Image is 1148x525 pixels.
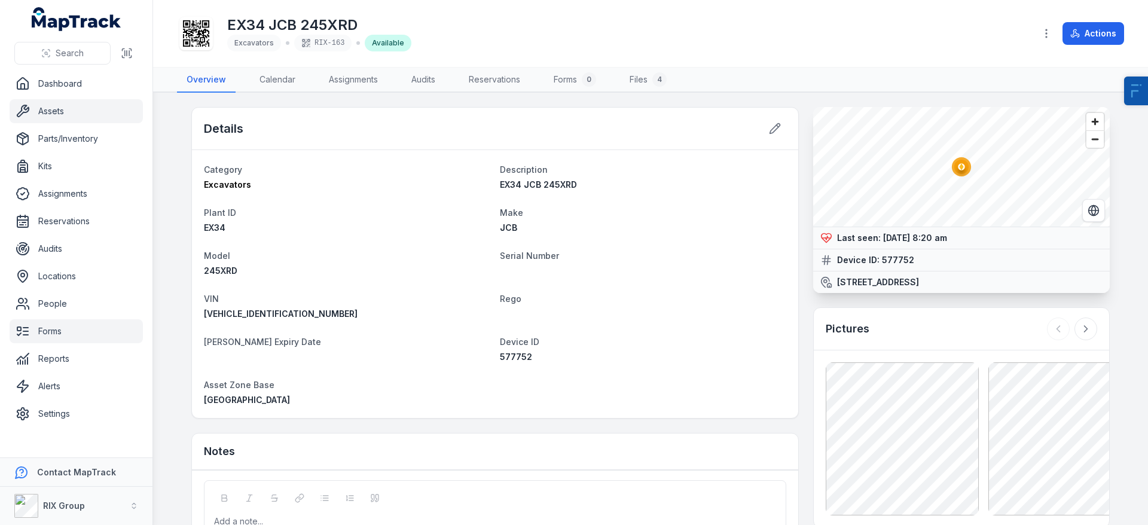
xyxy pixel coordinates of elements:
[204,380,274,390] span: Asset Zone Base
[10,99,143,123] a: Assets
[204,337,321,347] span: [PERSON_NAME] Expiry Date
[204,309,358,319] span: [VEHICLE_IDENTIFICATION_NUMBER]
[883,233,947,243] time: 23/09/2025, 8:20:21 am
[500,251,559,261] span: Serial Number
[1062,22,1124,45] button: Actions
[294,35,352,51] div: RIX-163
[14,42,111,65] button: Search
[227,16,411,35] h1: EX34 JCB 245XRD
[837,276,919,288] strong: [STREET_ADDRESS]
[204,120,243,137] h2: Details
[204,222,225,233] span: EX34
[177,68,236,93] a: Overview
[544,68,606,93] a: Forms0
[10,264,143,288] a: Locations
[10,237,143,261] a: Audits
[500,352,532,362] span: 577752
[204,251,230,261] span: Model
[1082,199,1105,222] button: Switch to Satellite View
[837,254,880,266] strong: Device ID:
[10,347,143,371] a: Reports
[10,374,143,398] a: Alerts
[10,319,143,343] a: Forms
[10,182,143,206] a: Assignments
[250,68,305,93] a: Calendar
[204,164,242,175] span: Category
[10,292,143,316] a: People
[37,467,116,477] strong: Contact MapTrack
[883,233,947,243] span: [DATE] 8:20 am
[365,35,411,51] div: Available
[826,321,869,337] h3: Pictures
[204,179,251,190] span: Excavators
[234,38,274,47] span: Excavators
[402,68,445,93] a: Audits
[32,7,121,31] a: MapTrack
[500,337,539,347] span: Device ID
[500,207,523,218] span: Make
[1086,113,1104,130] button: Zoom in
[500,179,577,190] span: EX34 JCB 245XRD
[43,500,85,511] strong: RIX Group
[652,72,667,87] div: 4
[10,127,143,151] a: Parts/Inventory
[204,395,290,405] span: [GEOGRAPHIC_DATA]
[10,209,143,233] a: Reservations
[10,154,143,178] a: Kits
[204,294,219,304] span: VIN
[319,68,387,93] a: Assignments
[500,222,517,233] span: JCB
[500,294,521,304] span: Rego
[459,68,530,93] a: Reservations
[582,72,596,87] div: 0
[204,265,237,276] span: 245XRD
[882,254,914,266] strong: 577752
[56,47,84,59] span: Search
[813,107,1110,227] canvas: Map
[837,232,881,244] strong: Last seen:
[10,402,143,426] a: Settings
[10,72,143,96] a: Dashboard
[1086,130,1104,148] button: Zoom out
[204,443,235,460] h3: Notes
[204,207,236,218] span: Plant ID
[620,68,676,93] a: Files4
[500,164,548,175] span: Description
